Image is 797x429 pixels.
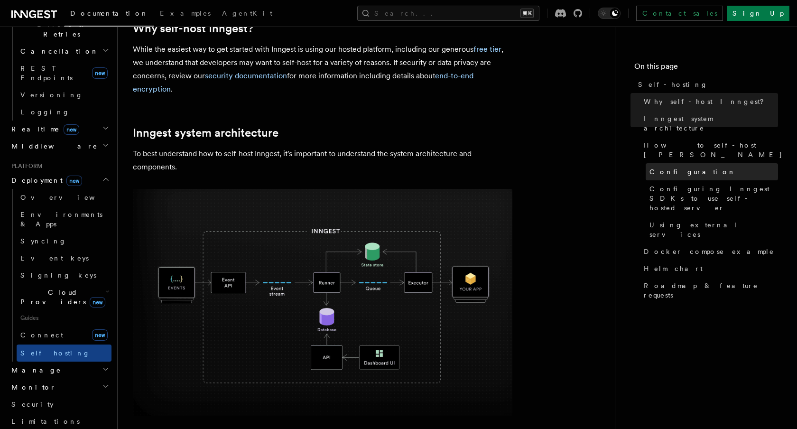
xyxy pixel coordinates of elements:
button: Errors & Retries [17,16,111,43]
a: Self hosting [17,345,111,362]
span: Syncing [20,237,66,245]
a: Documentation [65,3,154,27]
button: Cloud Providersnew [17,284,111,310]
h4: On this page [634,61,778,76]
button: Monitor [8,379,111,396]
span: new [92,67,108,79]
a: REST Endpointsnew [17,60,111,86]
span: Configuration [649,167,736,177]
span: Security [11,401,54,408]
kbd: ⌘K [520,9,534,18]
span: Docker compose example [644,247,774,256]
a: Why self-host Inngest? [640,93,778,110]
span: Inngest system architecture [644,114,778,133]
button: Realtimenew [8,121,111,138]
a: Environments & Apps [17,206,111,233]
span: Environments & Apps [20,211,102,228]
a: Overview [17,189,111,206]
span: Manage [8,365,61,375]
span: Configuring Inngest SDKs to use self-hosted server [649,184,778,213]
span: Self-hosting [638,80,708,89]
a: Roadmap & feature requests [640,277,778,304]
a: Examples [154,3,216,26]
a: Configuring Inngest SDKs to use self-hosted server [646,180,778,216]
a: Docker compose example [640,243,778,260]
span: new [92,329,108,341]
a: AgentKit [216,3,278,26]
span: How to self-host [PERSON_NAME] [644,140,783,159]
span: Logging [20,108,70,116]
span: Errors & Retries [17,20,103,39]
span: Why self-host Inngest? [644,97,770,106]
a: How to self-host [PERSON_NAME] [640,137,778,163]
span: AgentKit [222,9,272,17]
span: Guides [17,310,111,326]
a: Event keys [17,250,111,267]
a: Connectnew [17,326,111,345]
button: Deploymentnew [8,172,111,189]
span: Deployment [8,176,82,185]
button: Toggle dark mode [598,8,621,19]
span: Using external services [649,220,778,239]
span: Versioning [20,91,83,99]
a: Self-hosting [634,76,778,93]
a: Syncing [17,233,111,250]
a: Contact sales [636,6,723,21]
a: Versioning [17,86,111,103]
a: Inngest system architecture [640,110,778,137]
a: Why self-host Inngest? [133,22,253,35]
a: security documentation [205,71,287,80]
a: Helm chart [640,260,778,277]
span: new [66,176,82,186]
span: Connect [20,331,63,339]
a: Signing keys [17,267,111,284]
span: Cloud Providers [17,288,105,307]
span: Roadmap & feature requests [644,281,778,300]
div: Deploymentnew [8,189,111,362]
button: Search...⌘K [357,6,539,21]
span: Self hosting [20,349,90,357]
span: new [90,297,105,308]
a: Inngest system architecture [133,126,278,140]
span: Overview [20,194,118,201]
a: Sign Up [727,6,789,21]
span: Examples [160,9,211,17]
span: Event keys [20,254,89,262]
span: Limitations [11,418,80,425]
span: REST Endpoints [20,65,73,82]
a: Logging [17,103,111,121]
a: Configuration [646,163,778,180]
span: Platform [8,162,43,170]
button: Middleware [8,138,111,155]
button: Cancellation [17,43,111,60]
p: To best understand how to self-host Inngest, it's important to understand the system architecture... [133,147,512,174]
span: Signing keys [20,271,96,279]
span: Realtime [8,124,79,134]
button: Manage [8,362,111,379]
a: Using external services [646,216,778,243]
span: Monitor [8,382,56,392]
span: Helm chart [644,264,703,273]
a: free tier [473,45,501,54]
img: Inngest system architecture diagram [133,189,512,416]
span: new [64,124,79,135]
span: Documentation [70,9,148,17]
span: Middleware [8,141,98,151]
a: Security [8,396,111,413]
span: Cancellation [17,47,99,56]
p: While the easiest way to get started with Inngest is using our hosted platform, including our gen... [133,43,512,96]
